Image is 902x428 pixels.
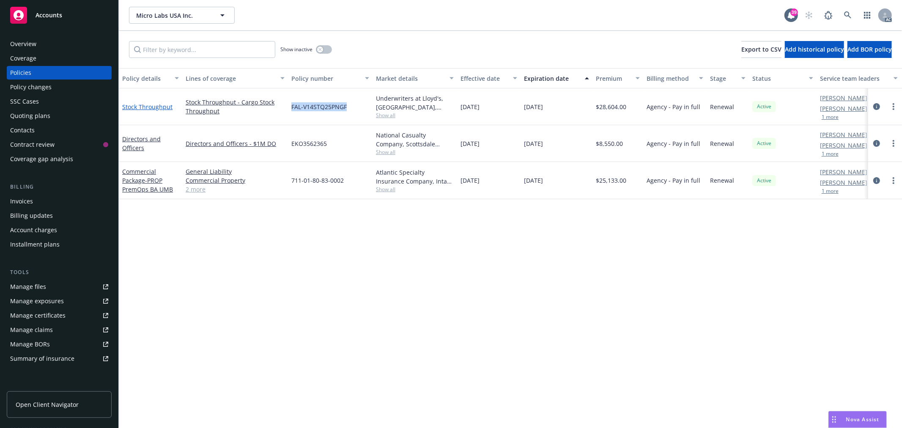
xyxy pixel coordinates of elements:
[710,176,734,185] span: Renewal
[10,123,35,137] div: Contacts
[872,102,882,112] a: circleInformation
[376,168,454,186] div: Atlantic Specialty Insurance Company, Intact Insurance
[461,102,480,111] span: [DATE]
[10,37,36,51] div: Overview
[596,74,631,83] div: Premium
[186,176,285,185] a: Commercial Property
[7,382,112,391] div: Analytics hub
[36,12,62,19] span: Accounts
[186,185,285,194] a: 2 more
[122,176,173,193] span: - PROP PremOps BA UMB
[785,41,844,58] button: Add historical policy
[136,11,209,20] span: Micro Labs USA Inc.
[10,294,64,308] div: Manage exposures
[647,139,700,148] span: Agency - Pay in full
[643,68,707,88] button: Billing method
[10,337,50,351] div: Manage BORs
[847,45,892,53] span: Add BOR policy
[888,176,899,186] a: more
[820,130,867,139] a: [PERSON_NAME]
[182,68,288,88] button: Lines of coverage
[790,8,798,16] div: 39
[7,183,112,191] div: Billing
[7,238,112,251] a: Installment plans
[820,178,867,187] a: [PERSON_NAME]
[7,280,112,294] a: Manage files
[7,123,112,137] a: Contacts
[186,74,275,83] div: Lines of coverage
[291,139,327,148] span: EKO3562365
[7,337,112,351] a: Manage BORs
[7,309,112,322] a: Manage certificates
[521,68,592,88] button: Expiration date
[10,138,55,151] div: Contract review
[596,139,623,148] span: $8,550.00
[186,167,285,176] a: General Liability
[122,167,173,193] a: Commercial Package
[288,68,373,88] button: Policy number
[872,138,882,148] a: circleInformation
[7,268,112,277] div: Tools
[376,131,454,148] div: National Casualty Company, Scottsdale Insurance Company (Nationwide), E-Risk Services, RT Special...
[10,209,53,222] div: Billing updates
[7,37,112,51] a: Overview
[7,209,112,222] a: Billing updates
[524,74,580,83] div: Expiration date
[829,412,839,428] div: Drag to move
[756,103,773,110] span: Active
[820,74,888,83] div: Service team leaders
[820,104,867,113] a: [PERSON_NAME]
[741,41,781,58] button: Export to CSV
[7,195,112,208] a: Invoices
[7,3,112,27] a: Accounts
[647,102,700,111] span: Agency - Pay in full
[847,41,892,58] button: Add BOR policy
[822,151,839,156] button: 1 more
[596,102,626,111] span: $28,604.00
[749,68,817,88] button: Status
[7,294,112,308] a: Manage exposures
[7,152,112,166] a: Coverage gap analysis
[592,68,643,88] button: Premium
[10,195,33,208] div: Invoices
[122,74,170,83] div: Policy details
[710,74,736,83] div: Stage
[457,68,521,88] button: Effective date
[7,66,112,80] a: Policies
[10,95,39,108] div: SSC Cases
[186,139,285,148] a: Directors and Officers - $1M DO
[10,52,36,65] div: Coverage
[376,148,454,156] span: Show all
[596,176,626,185] span: $25,133.00
[822,189,839,194] button: 1 more
[10,323,53,337] div: Manage claims
[122,103,173,111] a: Stock Throughput
[822,115,839,120] button: 1 more
[741,45,781,53] span: Export to CSV
[7,352,112,365] a: Summary of insurance
[7,323,112,337] a: Manage claims
[756,177,773,184] span: Active
[888,138,899,148] a: more
[122,135,161,152] a: Directors and Officers
[710,102,734,111] span: Renewal
[710,139,734,148] span: Renewal
[291,102,347,111] span: FAL-V14STQ25PNGF
[186,98,285,115] a: Stock Throughput - Cargo Stock Throughput
[7,52,112,65] a: Coverage
[524,176,543,185] span: [DATE]
[10,80,52,94] div: Policy changes
[7,80,112,94] a: Policy changes
[461,139,480,148] span: [DATE]
[373,68,457,88] button: Market details
[10,352,74,365] div: Summary of insurance
[129,7,235,24] button: Micro Labs USA Inc.
[820,167,867,176] a: [PERSON_NAME]
[376,186,454,193] span: Show all
[291,74,360,83] div: Policy number
[10,309,66,322] div: Manage certificates
[752,74,804,83] div: Status
[10,109,50,123] div: Quoting plans
[647,176,700,185] span: Agency - Pay in full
